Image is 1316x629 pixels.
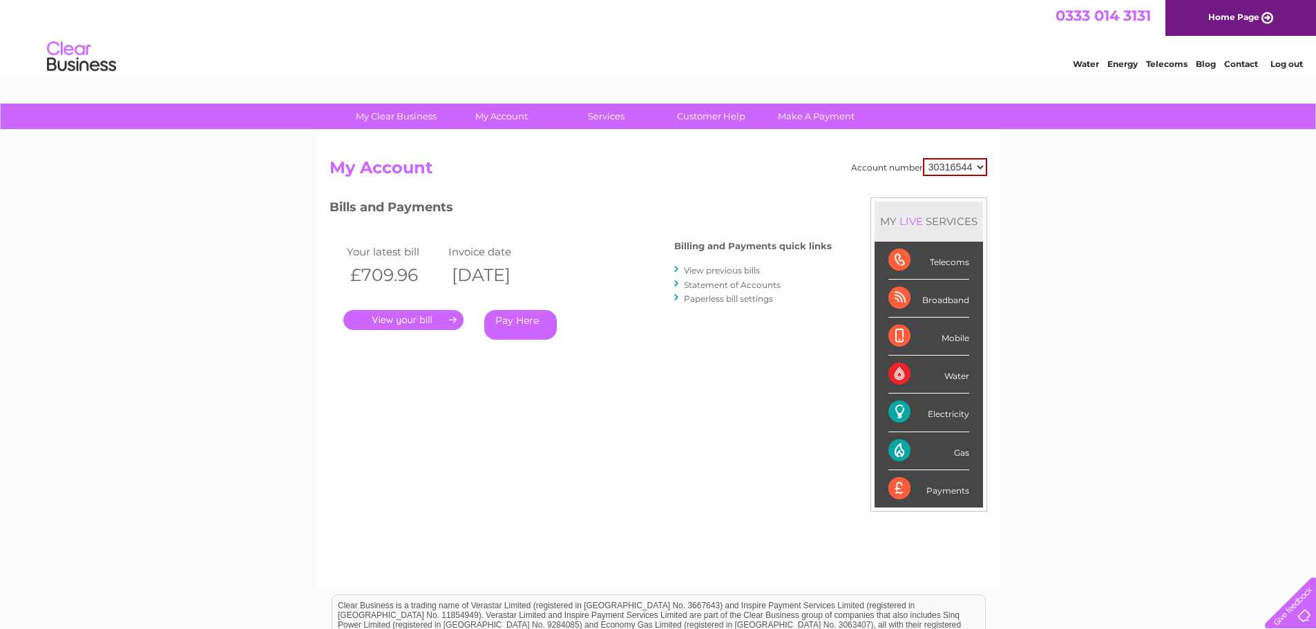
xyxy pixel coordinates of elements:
[1073,59,1099,69] a: Water
[343,242,446,261] td: Your latest bill
[484,310,557,340] a: Pay Here
[1224,59,1258,69] a: Contact
[339,104,453,129] a: My Clear Business
[684,280,781,290] a: Statement of Accounts
[332,8,985,67] div: Clear Business is a trading name of Verastar Limited (registered in [GEOGRAPHIC_DATA] No. 3667643...
[888,356,969,394] div: Water
[1056,7,1151,24] a: 0333 014 3131
[888,470,969,507] div: Payments
[759,104,873,129] a: Make A Payment
[674,241,832,251] h4: Billing and Payments quick links
[343,261,446,289] th: £709.96
[684,293,773,304] a: Paperless bill settings
[1270,59,1303,69] a: Log out
[888,280,969,318] div: Broadband
[654,104,768,129] a: Customer Help
[444,104,558,129] a: My Account
[46,36,117,78] img: logo.png
[888,394,969,432] div: Electricity
[330,197,832,222] h3: Bills and Payments
[445,242,547,261] td: Invoice date
[888,242,969,280] div: Telecoms
[888,432,969,470] div: Gas
[851,158,987,176] div: Account number
[1107,59,1138,69] a: Energy
[330,158,987,184] h2: My Account
[445,261,547,289] th: [DATE]
[1196,59,1216,69] a: Blog
[875,202,983,241] div: MY SERVICES
[897,215,926,228] div: LIVE
[343,310,464,330] a: .
[888,318,969,356] div: Mobile
[1146,59,1188,69] a: Telecoms
[549,104,663,129] a: Services
[684,265,760,275] a: View previous bills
